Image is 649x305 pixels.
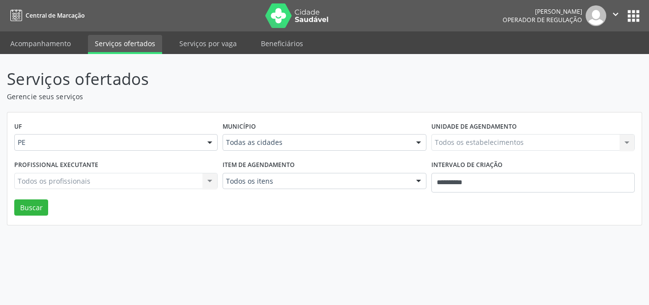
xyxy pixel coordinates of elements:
[14,119,22,135] label: UF
[431,158,503,173] label: Intervalo de criação
[223,119,256,135] label: Município
[88,35,162,54] a: Serviços ofertados
[226,138,406,147] span: Todas as cidades
[7,7,85,24] a: Central de Marcação
[586,5,606,26] img: img
[503,7,582,16] div: [PERSON_NAME]
[223,158,295,173] label: Item de agendamento
[26,11,85,20] span: Central de Marcação
[7,91,451,102] p: Gerencie seus serviços
[172,35,244,52] a: Serviços por vaga
[14,199,48,216] button: Buscar
[254,35,310,52] a: Beneficiários
[14,158,98,173] label: Profissional executante
[610,9,621,20] i: 
[3,35,78,52] a: Acompanhamento
[431,119,517,135] label: Unidade de agendamento
[18,138,198,147] span: PE
[503,16,582,24] span: Operador de regulação
[226,176,406,186] span: Todos os itens
[606,5,625,26] button: 
[7,67,451,91] p: Serviços ofertados
[625,7,642,25] button: apps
